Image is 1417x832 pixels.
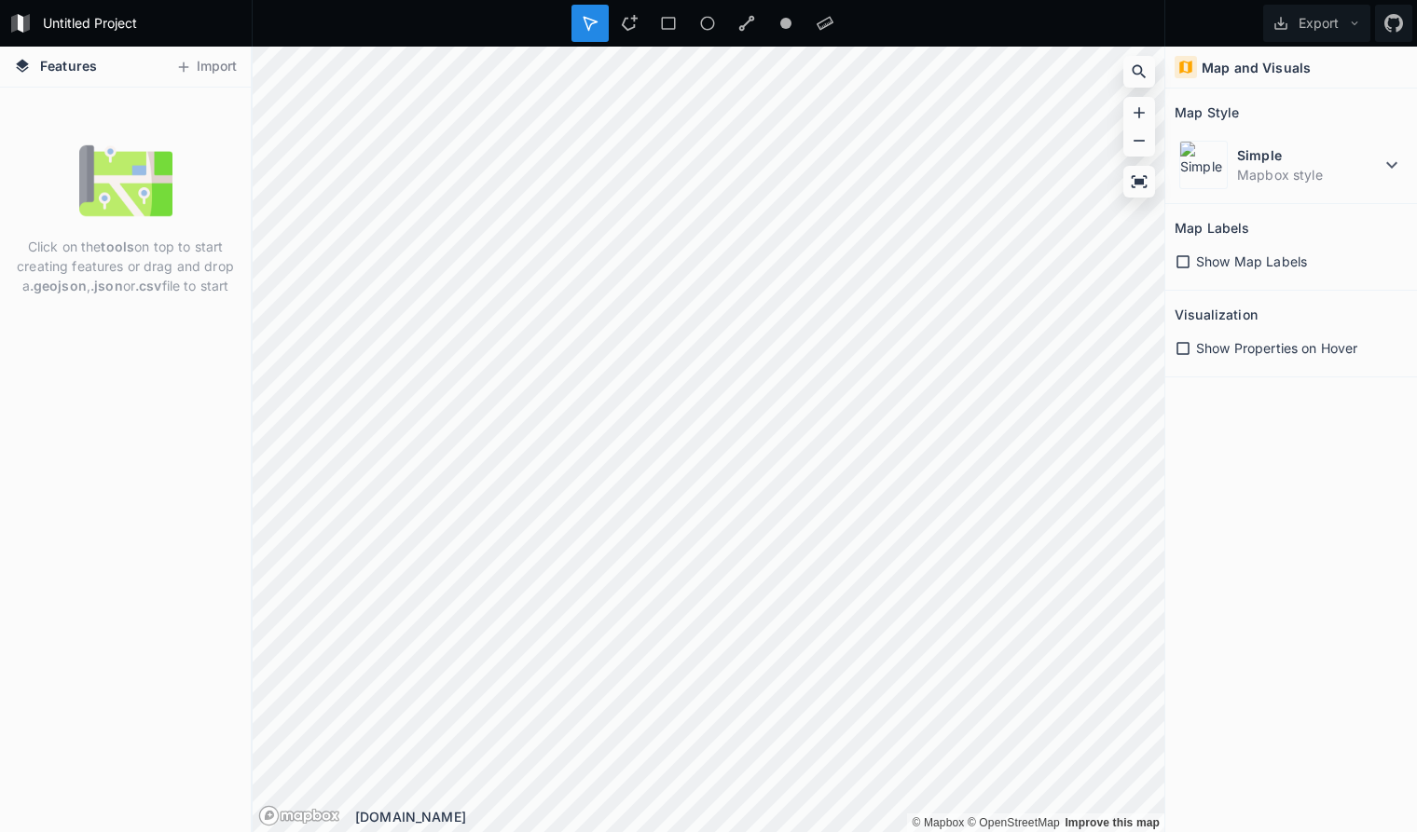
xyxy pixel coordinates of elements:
[1179,141,1228,189] img: Simple
[166,52,246,82] button: Import
[1175,213,1249,242] h2: Map Labels
[1202,58,1311,77] h4: Map and Visuals
[101,239,134,254] strong: tools
[14,237,237,295] p: Click on the on top to start creating features or drag and drop a , or file to start
[1175,300,1258,329] h2: Visualization
[135,278,162,293] strong: .csv
[90,278,123,293] strong: .json
[1237,165,1381,184] dd: Mapbox style
[1237,145,1381,165] dt: Simple
[1175,98,1239,127] h2: Map Style
[912,816,964,829] a: Mapbox
[40,56,97,75] span: Features
[968,816,1060,829] a: OpenStreetMap
[1263,5,1370,42] button: Export
[1196,338,1357,358] span: Show Properties on Hover
[30,278,87,293] strong: .geojson
[355,807,1164,826] div: [DOMAIN_NAME]
[1065,816,1160,829] a: Map feedback
[79,134,172,227] img: empty
[258,805,340,826] a: Mapbox logo
[1196,252,1307,271] span: Show Map Labels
